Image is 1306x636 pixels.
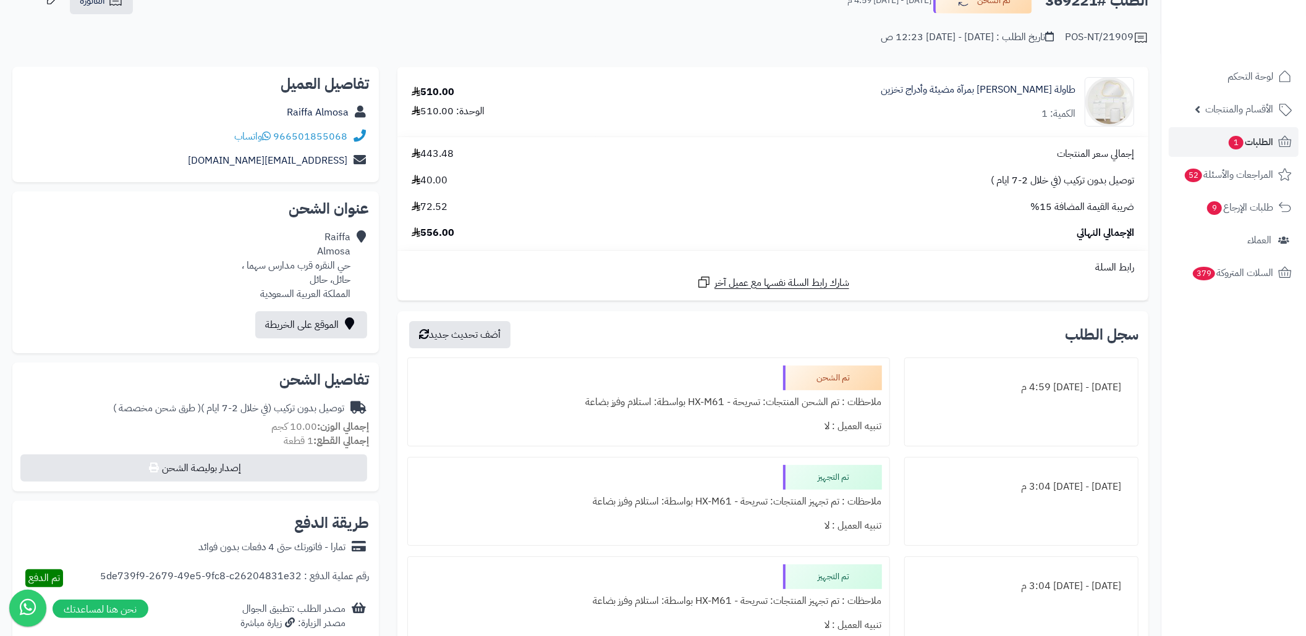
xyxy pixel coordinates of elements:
span: المراجعات والأسئلة [1184,166,1273,183]
span: 9 [1207,201,1222,215]
div: POS-NT/21909 [1065,30,1148,45]
a: الموقع على الخريطة [255,311,367,338]
span: 379 [1193,267,1215,280]
div: مصدر الطلب :تطبيق الجوال [240,602,346,630]
div: 510.00 [412,85,454,99]
div: تنبيه العميل : لا [415,514,882,538]
h2: طريقة الدفع [294,516,369,530]
span: الأقسام والمنتجات [1205,101,1273,118]
div: الوحدة: 510.00 [412,104,485,119]
span: 556.00 [412,226,454,240]
span: 40.00 [412,174,447,188]
span: شارك رابط السلة نفسها مع عميل آخر [714,276,849,290]
a: 966501855068 [273,129,347,144]
span: توصيل بدون تركيب (في خلال 2-7 ايام ) [991,174,1134,188]
a: شارك رابط السلة نفسها مع عميل آخر [697,275,849,290]
div: رابط السلة [402,261,1143,275]
a: Raiffa Almosa [287,105,349,120]
h2: تفاصيل الشحن [22,372,369,387]
span: الإجمالي النهائي [1077,226,1134,240]
div: تم التجهيز [783,465,882,490]
a: الطلبات1 [1169,127,1299,157]
a: السلات المتروكة379 [1169,258,1299,288]
span: إجمالي سعر المنتجات [1057,147,1134,161]
strong: إجمالي الوزن: [317,419,369,434]
img: 1753513962-1-90x90.jpg [1085,77,1134,127]
div: توصيل بدون تركيب (في خلال 2-7 ايام ) [113,401,344,416]
div: Raiffa Almosa حي النقره قرب مدارس سهما ، حائل، حائل المملكة العربية السعودية [242,230,350,301]
small: 1 قطعة [284,433,369,448]
span: ضريبة القيمة المضافة 15% [1030,200,1134,214]
div: ملاحظات : تم تجهيز المنتجات: تسريحة - HX-M61 بواسطة: استلام وفرز بضاعة [415,589,882,613]
span: 1 [1229,136,1244,149]
span: تم الدفع [28,571,60,585]
div: مصدر الزيارة: زيارة مباشرة [240,616,346,630]
span: 443.48 [412,147,454,161]
span: لوحة التحكم [1228,68,1273,85]
button: أضف تحديث جديد [409,321,511,348]
span: ( طرق شحن مخصصة ) [113,401,201,416]
a: المراجعات والأسئلة52 [1169,160,1299,190]
a: طاولة [PERSON_NAME] بمرآة مضيئة وأدراج تخزين [881,83,1075,97]
h3: سجل الطلب [1065,327,1139,342]
div: تاريخ الطلب : [DATE] - [DATE] 12:23 ص [881,30,1054,44]
div: تم الشحن [783,366,882,390]
div: ملاحظات : تم الشحن المنتجات: تسريحة - HX-M61 بواسطة: استلام وفرز بضاعة [415,390,882,414]
div: [DATE] - [DATE] 3:04 م [912,574,1130,598]
a: طلبات الإرجاع9 [1169,193,1299,222]
span: 72.52 [412,200,447,214]
div: تم التجهيز [783,564,882,589]
div: رقم عملية الدفع : 5de739f9-2679-49e5-9fc8-c26204831e32 [100,569,369,587]
button: إصدار بوليصة الشحن [20,454,367,482]
div: تمارا - فاتورتك حتى 4 دفعات بدون فوائد [198,540,346,554]
h2: عنوان الشحن [22,201,369,216]
strong: إجمالي القطع: [313,433,369,448]
a: واتساب [234,129,271,144]
div: الكمية: 1 [1041,107,1075,121]
h2: تفاصيل العميل [22,77,369,91]
span: طلبات الإرجاع [1206,199,1273,216]
a: [EMAIL_ADDRESS][DOMAIN_NAME] [188,153,347,168]
div: ملاحظات : تم تجهيز المنتجات: تسريحة - HX-M61 بواسطة: استلام وفرز بضاعة [415,490,882,514]
div: تنبيه العميل : لا [415,414,882,438]
a: لوحة التحكم [1169,62,1299,91]
span: 52 [1185,169,1202,182]
span: الطلبات [1228,133,1273,151]
small: 10.00 كجم [271,419,369,434]
a: العملاء [1169,225,1299,255]
span: السلات المتروكة [1192,264,1273,282]
div: [DATE] - [DATE] 4:59 م [912,375,1130,400]
div: [DATE] - [DATE] 3:04 م [912,475,1130,499]
span: العملاء [1247,232,1271,249]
